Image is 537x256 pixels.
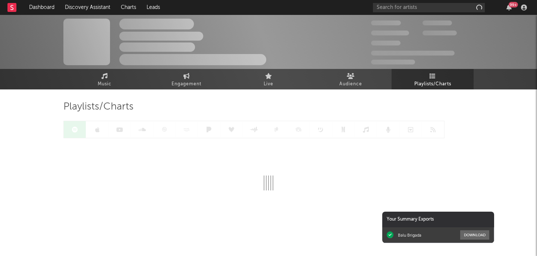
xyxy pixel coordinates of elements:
span: Live [264,80,273,89]
input: Search for artists [373,3,485,12]
a: Live [227,69,310,89]
span: 100,000 [371,41,401,45]
span: 100,000 [423,20,452,25]
div: Balu Brigada [398,233,421,238]
div: 99 + [509,2,518,7]
span: Music [98,80,112,89]
button: Download [460,230,489,240]
button: 99+ [506,4,512,10]
span: 1,000,000 [423,31,457,35]
div: Your Summary Exports [382,212,494,227]
span: Audience [339,80,362,89]
a: Audience [310,69,392,89]
a: Playlists/Charts [392,69,474,89]
span: Jump Score: 85.0 [371,60,415,64]
span: 50,000,000 Monthly Listeners [371,51,455,56]
span: Playlists/Charts [414,80,451,89]
span: Playlists/Charts [63,102,134,111]
span: 50,000,000 [371,31,409,35]
span: Engagement [172,80,201,89]
span: 300,000 [371,20,401,25]
a: Music [63,69,145,89]
a: Engagement [145,69,227,89]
